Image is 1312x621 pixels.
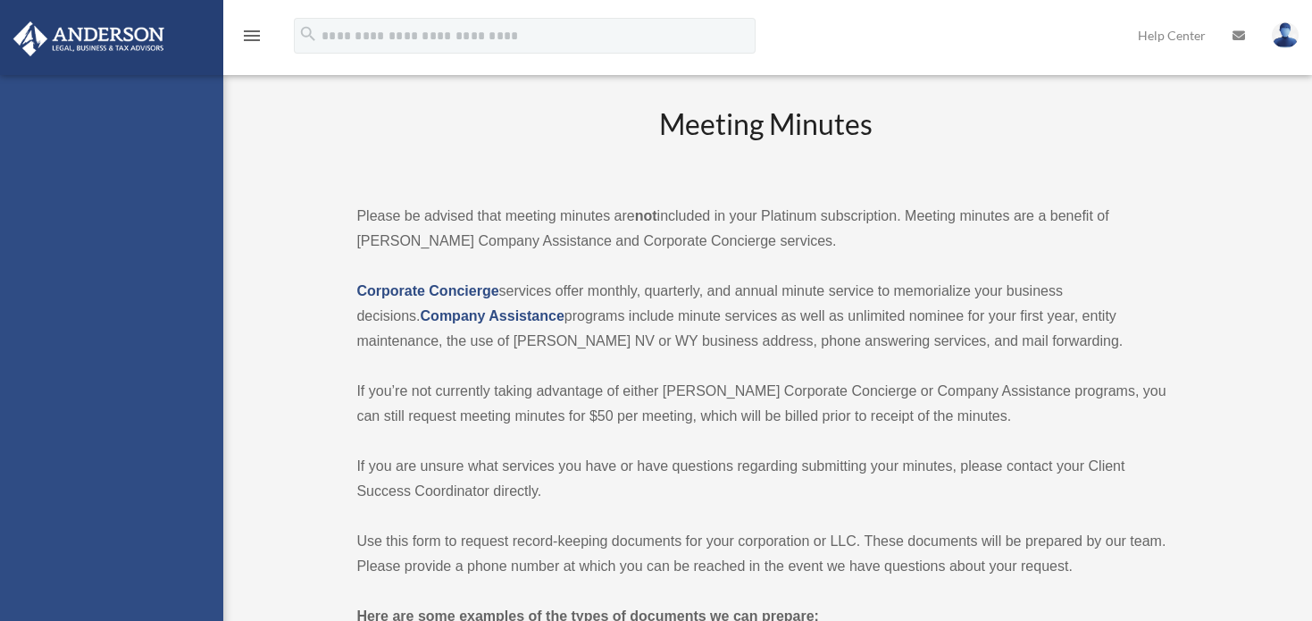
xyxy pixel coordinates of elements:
[356,454,1174,504] p: If you are unsure what services you have or have questions regarding submitting your minutes, ple...
[421,308,564,323] a: Company Assistance
[356,204,1174,254] p: Please be advised that meeting minutes are included in your Platinum subscription. Meeting minute...
[356,529,1174,579] p: Use this form to request record-keeping documents for your corporation or LLC. These documents wi...
[1272,22,1299,48] img: User Pic
[241,25,263,46] i: menu
[356,105,1174,179] h2: Meeting Minutes
[8,21,170,56] img: Anderson Advisors Platinum Portal
[635,208,657,223] strong: not
[356,283,498,298] a: Corporate Concierge
[298,24,318,44] i: search
[356,279,1174,354] p: services offer monthly, quarterly, and annual minute service to memorialize your business decisio...
[356,379,1174,429] p: If you’re not currently taking advantage of either [PERSON_NAME] Corporate Concierge or Company A...
[241,31,263,46] a: menu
